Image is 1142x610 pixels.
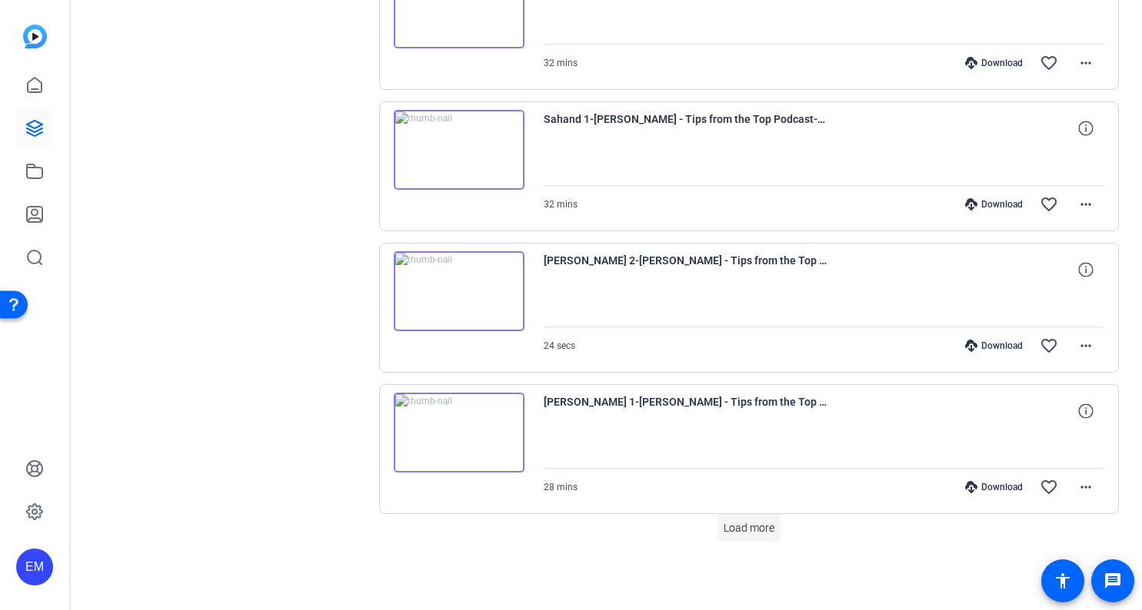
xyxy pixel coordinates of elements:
span: [PERSON_NAME] 1-[PERSON_NAME] - Tips from the Top Podcast-2025-05-22-14-18-21-975-1 [544,393,828,429]
img: thumb-nail [394,393,524,472]
mat-icon: more_horiz [1077,336,1095,355]
mat-icon: favorite_border [1040,478,1058,496]
mat-icon: message [1104,572,1122,590]
div: Download [957,340,1030,352]
div: Download [957,57,1030,69]
mat-icon: more_horiz [1077,54,1095,72]
mat-icon: favorite_border [1040,336,1058,355]
button: Load more [717,514,781,542]
span: 32 mins [544,58,578,68]
mat-icon: favorite_border [1040,54,1058,72]
span: 32 mins [544,199,578,210]
span: 24 secs [544,340,575,351]
span: [PERSON_NAME] 2-[PERSON_NAME] - Tips from the Top Podcast-2025-05-22-14-52-48-610-1 [544,251,828,288]
img: thumb-nail [394,110,524,190]
span: 28 mins [544,482,578,492]
div: Download [957,481,1030,493]
img: thumb-nail [394,251,524,331]
div: EM [16,549,53,585]
span: Sahand 1-[PERSON_NAME] - Tips from the Top Podcast-2025-05-29-11-19-52-923-0 [544,110,828,147]
mat-icon: accessibility [1054,572,1072,590]
mat-icon: favorite_border [1040,195,1058,214]
mat-icon: more_horiz [1077,478,1095,496]
div: Download [957,198,1030,211]
mat-icon: more_horiz [1077,195,1095,214]
img: blue-gradient.svg [23,25,47,48]
span: Load more [724,520,774,536]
